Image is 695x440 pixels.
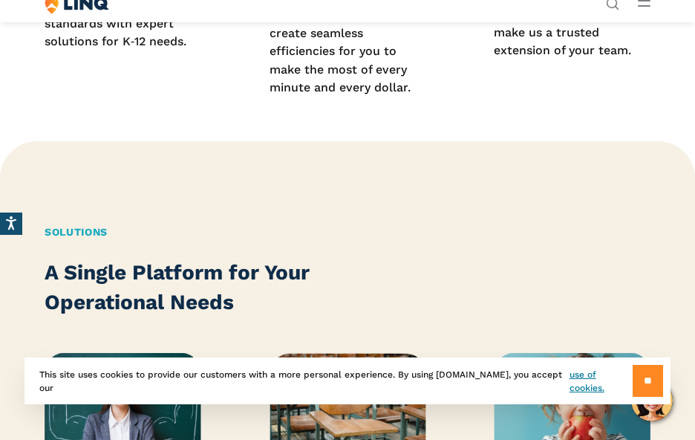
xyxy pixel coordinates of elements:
[25,357,670,404] div: This site uses cookies to provide our customers with a more personal experience. By using [DOMAIN...
[45,224,650,240] h2: Solutions
[45,258,339,317] h2: A Single Platform for Your Operational Needs
[570,368,633,395] a: use of cookies.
